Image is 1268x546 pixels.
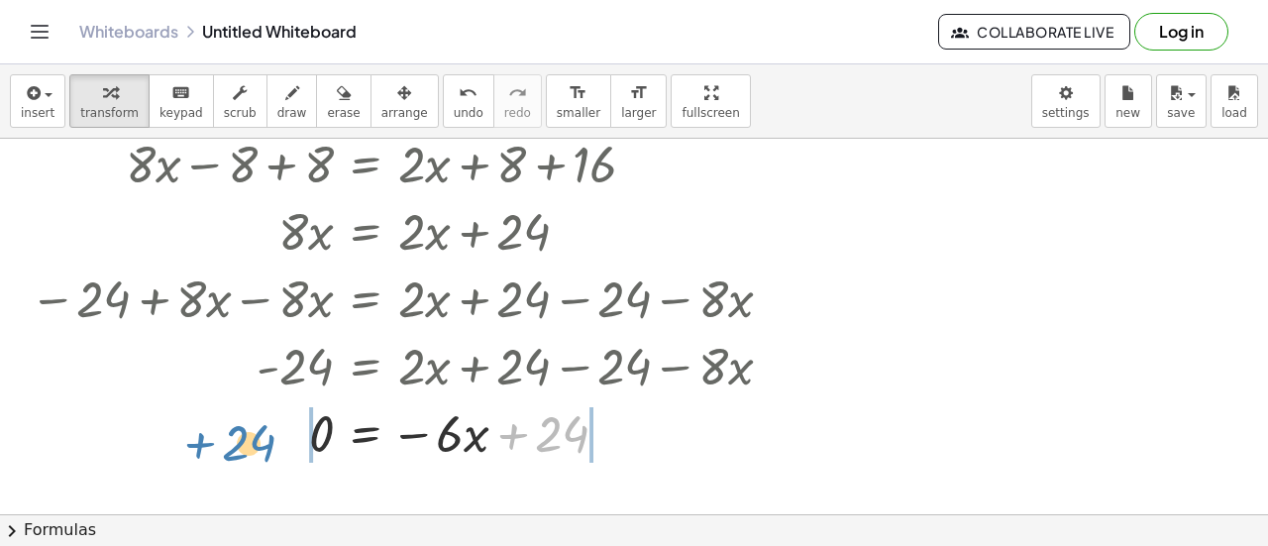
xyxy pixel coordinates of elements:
[213,74,267,128] button: scrub
[1156,74,1207,128] button: save
[149,74,214,128] button: keyboardkeypad
[546,74,611,128] button: format_sizesmaller
[671,74,750,128] button: fullscreen
[629,81,648,105] i: format_size
[159,106,203,120] span: keypad
[327,106,360,120] span: erase
[370,74,439,128] button: arrange
[1105,74,1152,128] button: new
[277,106,307,120] span: draw
[224,106,257,120] span: scrub
[443,74,494,128] button: undoundo
[508,81,527,105] i: redo
[316,74,370,128] button: erase
[266,74,318,128] button: draw
[10,74,65,128] button: insert
[459,81,477,105] i: undo
[610,74,667,128] button: format_sizelarger
[1031,74,1101,128] button: settings
[955,23,1113,41] span: Collaborate Live
[24,16,55,48] button: Toggle navigation
[79,22,178,42] a: Whiteboards
[69,74,150,128] button: transform
[454,106,483,120] span: undo
[21,106,54,120] span: insert
[504,106,531,120] span: redo
[1042,106,1090,120] span: settings
[80,106,139,120] span: transform
[569,81,587,105] i: format_size
[493,74,542,128] button: redoredo
[1221,106,1247,120] span: load
[682,106,739,120] span: fullscreen
[938,14,1130,50] button: Collaborate Live
[1211,74,1258,128] button: load
[381,106,428,120] span: arrange
[1115,106,1140,120] span: new
[621,106,656,120] span: larger
[1134,13,1228,51] button: Log in
[171,81,190,105] i: keyboard
[1167,106,1195,120] span: save
[557,106,600,120] span: smaller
